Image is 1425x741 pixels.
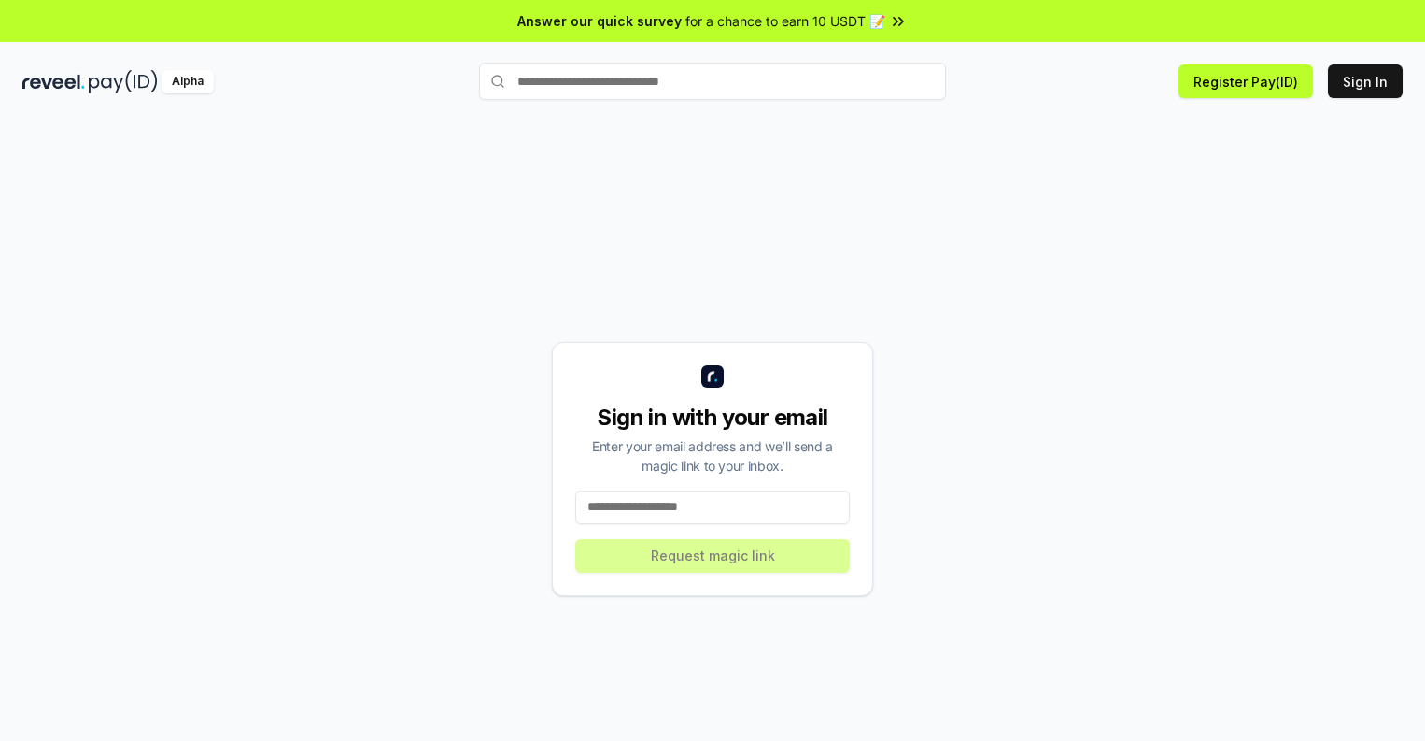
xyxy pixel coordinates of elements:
span: for a chance to earn 10 USDT 📝 [685,11,885,31]
img: pay_id [89,70,158,93]
img: reveel_dark [22,70,85,93]
div: Alpha [162,70,214,93]
div: Sign in with your email [575,403,850,433]
img: logo_small [701,365,724,388]
span: Answer our quick survey [517,11,682,31]
button: Sign In [1328,64,1403,98]
button: Register Pay(ID) [1178,64,1313,98]
div: Enter your email address and we’ll send a magic link to your inbox. [575,436,850,476]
